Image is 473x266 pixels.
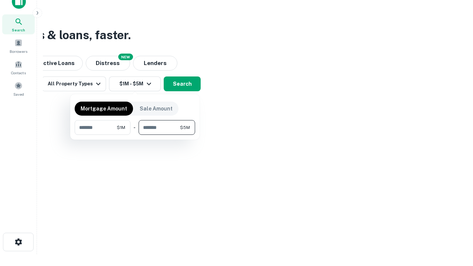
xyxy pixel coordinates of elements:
[117,124,125,131] span: $1M
[81,105,127,113] p: Mortgage Amount
[436,207,473,242] iframe: Chat Widget
[140,105,173,113] p: Sale Amount
[180,124,190,131] span: $5M
[133,120,136,135] div: -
